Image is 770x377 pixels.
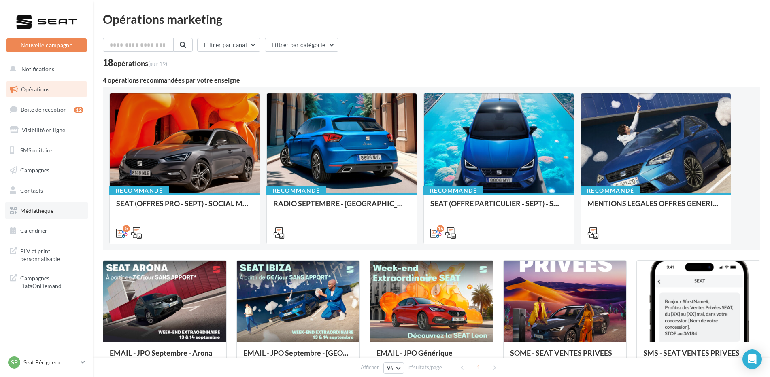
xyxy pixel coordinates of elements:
span: 96 [387,365,394,371]
button: Notifications [5,61,85,78]
button: 96 [383,362,404,374]
div: EMAIL - JPO Générique [376,349,487,365]
a: SMS unitaire [5,142,88,159]
span: (sur 19) [148,60,167,67]
div: Recommandé [423,186,483,195]
div: 12 [74,107,83,113]
div: EMAIL - JPO Septembre - [GEOGRAPHIC_DATA] [243,349,353,365]
span: SP [11,358,18,366]
div: Recommandé [109,186,169,195]
div: SMS - SEAT VENTES PRIVEES [643,349,753,365]
span: Notifications [21,66,54,72]
span: PLV et print personnalisable [20,246,83,263]
div: SOME - SEAT VENTES PRIVEES [510,349,620,365]
div: 16 [437,225,444,232]
a: Calendrier [5,222,88,239]
span: Visibilité en ligne [22,127,65,133]
a: Boîte de réception12 [5,101,88,118]
div: RADIO SEPTEMBRE - [GEOGRAPHIC_DATA] 6€/Jour + Week-end extraordinaire [273,199,410,216]
span: SMS unitaire [20,146,52,153]
div: 4 opérations recommandées par votre enseigne [103,77,760,83]
button: Filtrer par canal [197,38,260,52]
span: Contacts [20,187,43,194]
div: 18 [103,58,167,67]
div: Opérations marketing [103,13,760,25]
a: Médiathèque [5,202,88,219]
a: Opérations [5,81,88,98]
p: Seat Périgueux [23,358,77,366]
span: Afficher [361,364,379,371]
span: Médiathèque [20,207,53,214]
button: Nouvelle campagne [6,38,87,52]
div: opérations [113,59,167,67]
div: Open Intercom Messenger [742,349,762,369]
div: SEAT (OFFRES PRO - SEPT) - SOCIAL MEDIA [116,199,253,216]
div: EMAIL - JPO Septembre - Arona [110,349,220,365]
span: Campagnes [20,167,49,174]
span: Opérations [21,86,49,93]
a: Campagnes [5,162,88,179]
a: SP Seat Périgueux [6,355,87,370]
div: 5 [123,225,130,232]
span: Calendrier [20,227,47,234]
div: MENTIONS LEGALES OFFRES GENERIQUES PRESSE 2025 [587,199,724,216]
div: Recommandé [581,186,640,195]
div: SEAT (OFFRE PARTICULIER - SEPT) - SOCIAL MEDIA [430,199,567,216]
a: Visibilité en ligne [5,122,88,139]
a: PLV et print personnalisable [5,242,88,266]
span: 1 [472,361,485,374]
div: Recommandé [266,186,326,195]
a: Campagnes DataOnDemand [5,269,88,293]
a: Contacts [5,182,88,199]
button: Filtrer par catégorie [265,38,338,52]
span: Campagnes DataOnDemand [20,273,83,290]
span: résultats/page [408,364,442,371]
span: Boîte de réception [21,106,67,113]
